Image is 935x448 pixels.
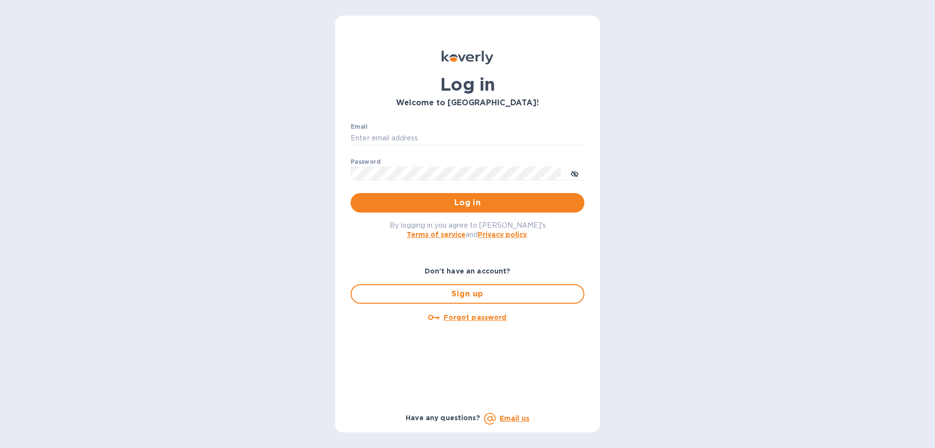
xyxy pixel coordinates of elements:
[425,267,511,275] b: Don't have an account?
[565,163,584,183] button: toggle password visibility
[442,51,493,64] img: Koverly
[407,231,466,238] a: Terms of service
[500,414,529,422] a: Email us
[358,197,577,209] span: Log in
[351,131,584,146] input: Enter email address
[406,414,480,422] b: Have any questions?
[351,284,584,304] button: Sign up
[351,193,584,213] button: Log in
[351,159,380,165] label: Password
[351,124,368,130] label: Email
[478,231,527,238] a: Privacy policy
[351,98,584,108] h3: Welcome to [GEOGRAPHIC_DATA]!
[444,313,506,321] u: Forgot password
[359,288,576,300] span: Sign up
[351,74,584,95] h1: Log in
[390,221,546,238] span: By logging in you agree to [PERSON_NAME]'s and .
